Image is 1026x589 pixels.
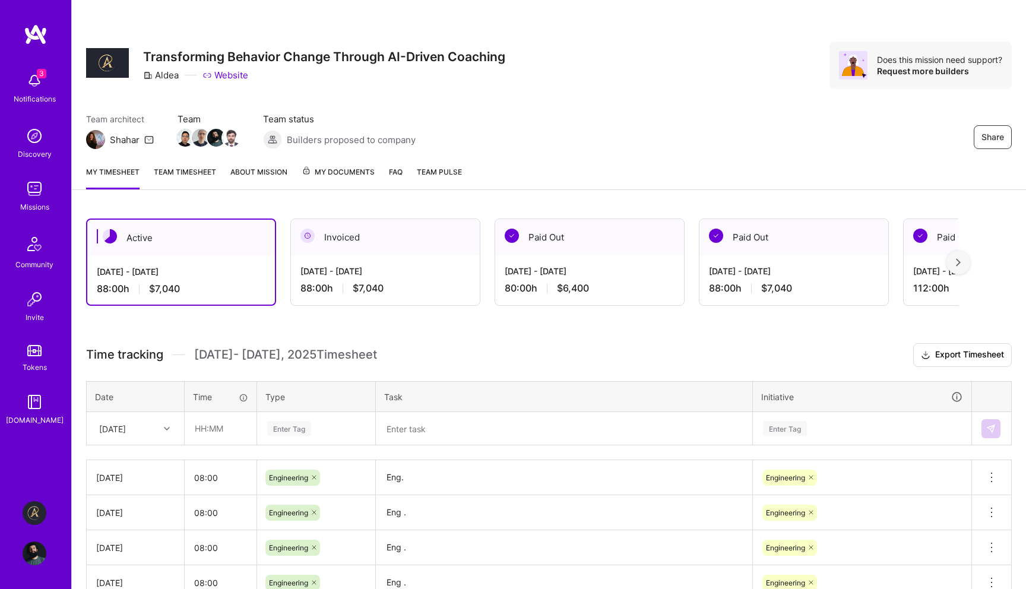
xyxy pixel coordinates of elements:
[24,24,47,45] img: logo
[267,419,311,438] div: Enter Tag
[505,229,519,243] img: Paid Out
[185,532,256,563] input: HH:MM
[766,578,805,587] span: Engineering
[86,48,129,78] img: Company Logo
[300,229,315,243] img: Invoiced
[18,148,52,160] div: Discovery
[913,343,1012,367] button: Export Timesheet
[986,424,996,433] img: Submit
[974,125,1012,149] button: Share
[839,51,867,80] img: Avatar
[913,229,927,243] img: Paid Out
[185,413,256,444] input: HH:MM
[763,419,807,438] div: Enter Tag
[302,166,375,179] span: My Documents
[353,282,384,294] span: $7,040
[86,130,105,149] img: Team Architect
[877,54,1002,65] div: Does this mission need support?
[377,461,751,494] textarea: Eng.
[27,345,42,356] img: tokens
[557,282,589,294] span: $6,400
[302,166,375,189] a: My Documents
[185,462,256,493] input: HH:MM
[176,129,194,147] img: Team Member Avatar
[23,69,46,93] img: bell
[99,422,126,435] div: [DATE]
[193,128,208,148] a: Team Member Avatar
[192,129,210,147] img: Team Member Avatar
[709,282,879,294] div: 88:00 h
[269,543,308,552] span: Engineering
[23,541,46,565] img: User Avatar
[149,283,180,295] span: $7,040
[86,166,140,189] a: My timesheet
[26,311,44,324] div: Invite
[269,578,308,587] span: Engineering
[291,219,480,255] div: Invoiced
[15,258,53,271] div: Community
[377,531,751,564] textarea: Eng .
[230,166,287,189] a: About Mission
[981,131,1004,143] span: Share
[877,65,1002,77] div: Request more builders
[87,381,185,412] th: Date
[144,135,154,144] i: icon Mail
[143,49,505,64] h3: Transforming Behavior Change Through AI-Driven Coaching
[709,229,723,243] img: Paid Out
[699,219,888,255] div: Paid Out
[269,473,308,482] span: Engineering
[287,134,416,146] span: Builders proposed to company
[207,129,225,147] img: Team Member Avatar
[377,496,751,529] textarea: Eng .
[97,283,265,295] div: 88:00 h
[110,134,140,146] div: Shahar
[23,361,47,373] div: Tokens
[86,113,154,125] span: Team architect
[154,166,216,189] a: Team timesheet
[23,501,46,525] img: Aldea: Transforming Behavior Change Through AI-Driven Coaching
[709,265,879,277] div: [DATE] - [DATE]
[96,471,175,484] div: [DATE]
[495,219,684,255] div: Paid Out
[766,473,805,482] span: Engineering
[766,508,805,517] span: Engineering
[143,69,179,81] div: Aldea
[505,265,674,277] div: [DATE] - [DATE]
[417,167,462,176] span: Team Pulse
[193,391,248,403] div: Time
[23,390,46,414] img: guide book
[23,287,46,311] img: Invite
[761,282,792,294] span: $7,040
[37,69,46,78] span: 3
[263,113,416,125] span: Team status
[20,541,49,565] a: User Avatar
[956,258,961,267] img: right
[269,508,308,517] span: Engineering
[14,93,56,105] div: Notifications
[766,543,805,552] span: Engineering
[194,347,377,362] span: [DATE] - [DATE] , 2025 Timesheet
[185,497,256,528] input: HH:MM
[921,349,930,362] i: icon Download
[97,265,265,278] div: [DATE] - [DATE]
[96,506,175,519] div: [DATE]
[96,577,175,589] div: [DATE]
[178,128,193,148] a: Team Member Avatar
[257,381,376,412] th: Type
[208,128,224,148] a: Team Member Avatar
[376,381,753,412] th: Task
[300,282,470,294] div: 88:00 h
[417,166,462,189] a: Team Pulse
[300,265,470,277] div: [DATE] - [DATE]
[20,230,49,258] img: Community
[224,128,239,148] a: Team Member Avatar
[23,124,46,148] img: discovery
[6,414,64,426] div: [DOMAIN_NAME]
[164,426,170,432] i: icon Chevron
[86,347,163,362] span: Time tracking
[178,113,239,125] span: Team
[505,282,674,294] div: 80:00 h
[223,129,240,147] img: Team Member Avatar
[103,229,117,243] img: Active
[23,177,46,201] img: teamwork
